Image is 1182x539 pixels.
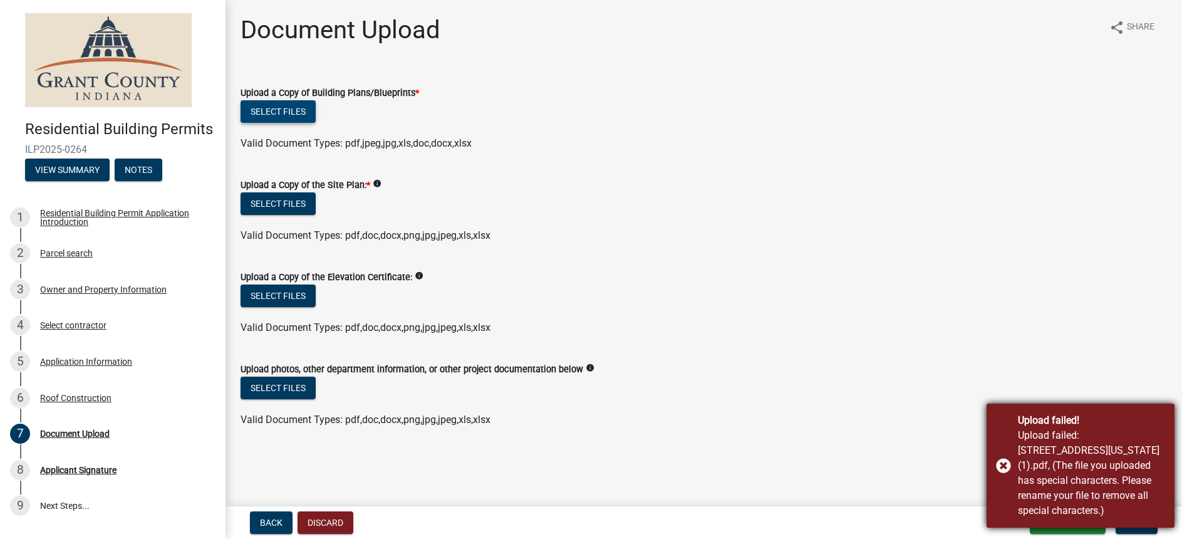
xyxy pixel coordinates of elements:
[415,271,423,280] i: info
[241,15,440,45] h1: Document Upload
[241,89,419,98] label: Upload a Copy of Building Plans/Blueprints
[10,424,30,444] div: 7
[241,365,583,374] label: Upload photos, other department information, or other project documentation below
[40,394,111,402] div: Roof Construction
[586,364,594,372] i: info
[40,285,167,294] div: Owner and Property Information
[40,466,117,474] div: Applicant Signature
[25,144,200,155] span: ILP2025-0264
[10,388,30,408] div: 6
[25,159,110,181] button: View Summary
[10,280,30,300] div: 3
[115,165,162,175] wm-modal-confirm: Notes
[115,159,162,181] button: Notes
[241,285,316,307] button: Select files
[241,137,472,149] span: Valid Document Types: pdf,jpeg,jpg,xls,doc,docx,xlsx
[10,352,30,372] div: 5
[1018,413,1165,428] div: Upload failed!
[241,181,370,190] label: Upload a Copy of the Site Plan:
[260,518,283,528] span: Back
[10,243,30,263] div: 2
[10,460,30,480] div: 8
[25,165,110,175] wm-modal-confirm: Summary
[25,120,215,139] h4: Residential Building Permits
[25,13,192,107] img: Grant County, Indiana
[241,229,490,241] span: Valid Document Types: pdf,doc,docx,png,jpg,jpeg,xls,xlsx
[241,100,316,123] button: Select files
[373,179,381,188] i: info
[1109,20,1124,35] i: share
[241,322,490,333] span: Valid Document Types: pdf,doc,docx,png,jpg,jpeg,xls,xlsx
[241,273,412,282] label: Upload a Copy of the Elevation Certificate:
[241,377,316,399] button: Select files
[10,315,30,335] div: 4
[10,207,30,228] div: 1
[40,321,106,330] div: Select contractor
[250,511,293,534] button: Back
[298,511,353,534] button: Discard
[241,192,316,215] button: Select files
[241,414,490,426] span: Valid Document Types: pdf,doc,docx,png,jpg,jpeg,xls,xlsx
[10,496,30,516] div: 9
[1127,20,1154,35] span: Share
[40,357,132,366] div: Application Information
[40,429,110,438] div: Document Upload
[40,209,205,226] div: Residential Building Permit Application Introduction
[1099,15,1164,39] button: shareShare
[1018,428,1165,518] div: Upload failed: 2710 East Marksara Drive, Marion, Indiana, United States (1).pdf, (The file you up...
[40,249,93,258] div: Parcel search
